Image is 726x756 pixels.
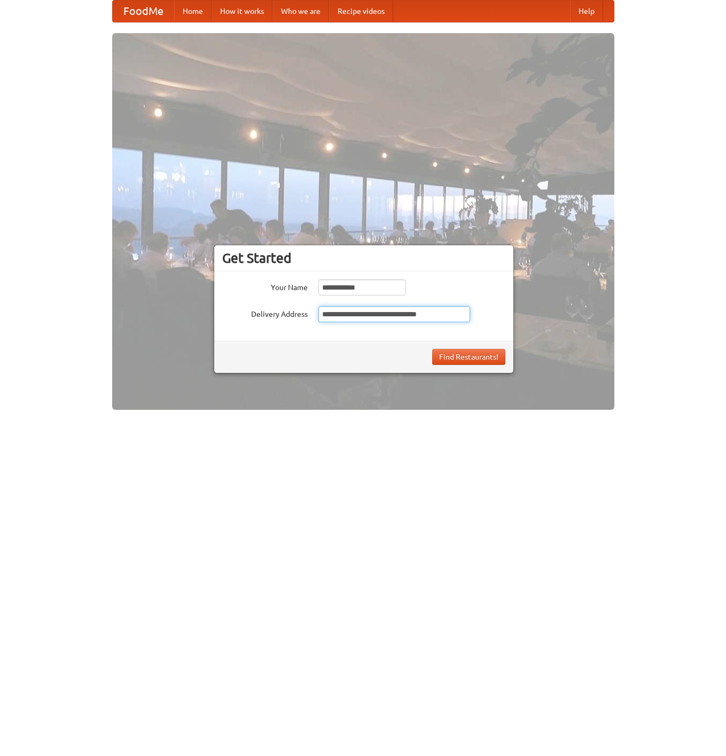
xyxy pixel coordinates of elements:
a: Recipe videos [329,1,393,22]
label: Your Name [222,279,308,293]
a: Help [570,1,603,22]
button: Find Restaurants! [432,349,505,365]
a: How it works [212,1,272,22]
label: Delivery Address [222,306,308,319]
a: FoodMe [113,1,174,22]
h3: Get Started [222,250,505,266]
a: Who we are [272,1,329,22]
a: Home [174,1,212,22]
